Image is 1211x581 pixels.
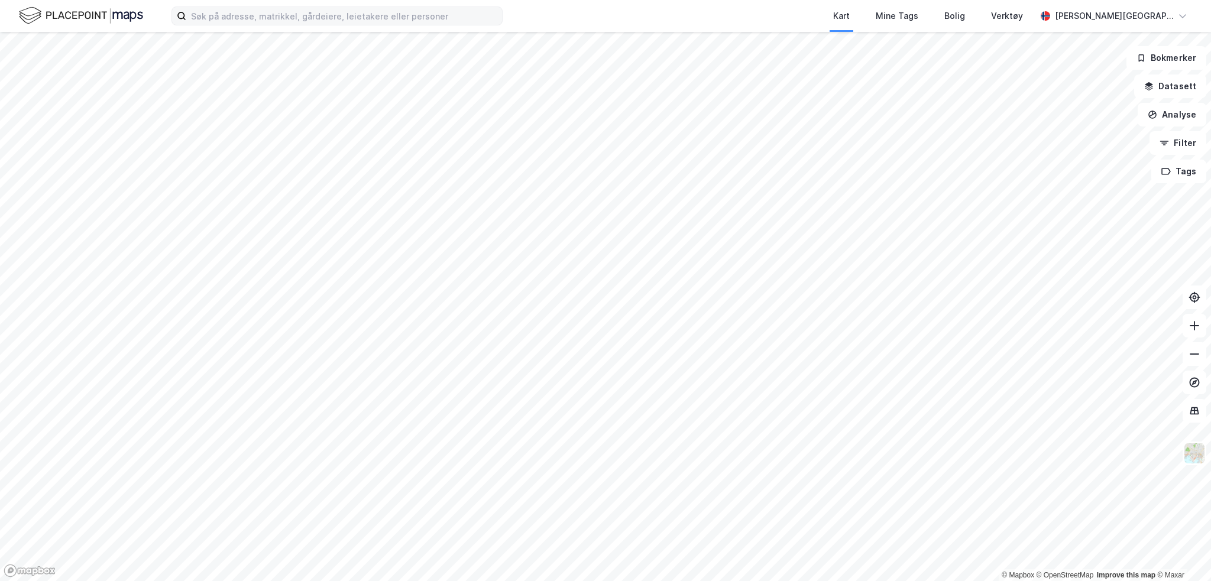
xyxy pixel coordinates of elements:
[1183,442,1206,465] img: Z
[1002,571,1034,579] a: Mapbox
[1152,524,1211,581] iframe: Chat Widget
[991,9,1023,23] div: Verktøy
[1150,131,1206,155] button: Filter
[4,564,56,577] a: Mapbox homepage
[833,9,850,23] div: Kart
[1097,571,1155,579] a: Improve this map
[1152,524,1211,581] div: Kontrollprogram for chat
[1138,103,1206,126] button: Analyse
[1037,571,1094,579] a: OpenStreetMap
[1134,74,1206,98] button: Datasett
[1151,160,1206,183] button: Tags
[19,5,143,26] img: logo.f888ab2527a4732fd821a326f86c7f29.svg
[186,7,502,25] input: Søk på adresse, matrikkel, gårdeiere, leietakere eller personer
[944,9,965,23] div: Bolig
[1126,46,1206,70] button: Bokmerker
[876,9,918,23] div: Mine Tags
[1055,9,1173,23] div: [PERSON_NAME][GEOGRAPHIC_DATA]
